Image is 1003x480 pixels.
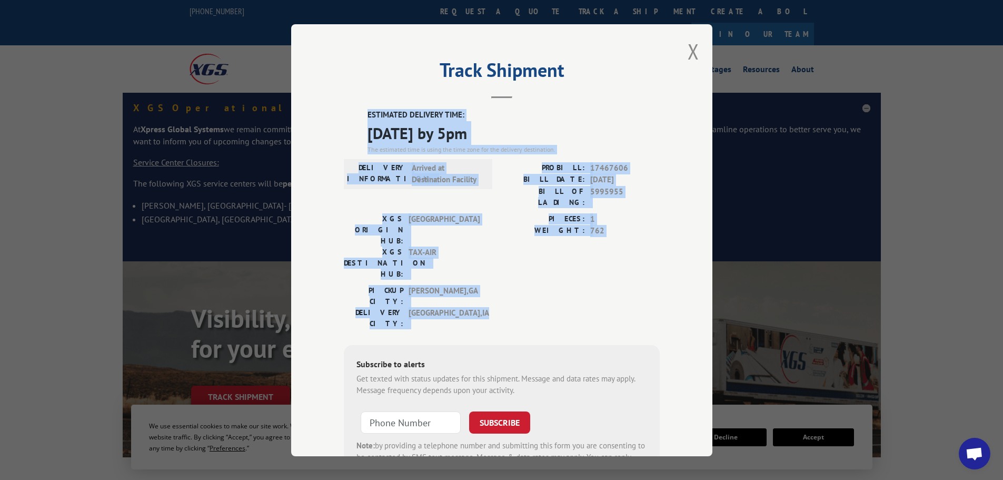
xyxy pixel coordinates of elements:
input: Phone Number [361,411,461,433]
label: DELIVERY CITY: [344,307,403,329]
label: BILL OF LADING: [502,185,585,208]
strong: Note: [356,440,375,450]
a: Open chat [959,438,990,469]
div: Subscribe to alerts [356,357,647,373]
div: The estimated time is using the time zone for the delivery destination. [368,144,660,154]
label: WEIGHT: [502,225,585,237]
span: [GEOGRAPHIC_DATA] , IA [409,307,480,329]
button: Close modal [688,37,699,65]
label: PICKUP CITY: [344,285,403,307]
label: ESTIMATED DELIVERY TIME: [368,109,660,121]
label: PROBILL: [502,162,585,174]
span: 5995955 [590,185,660,208]
span: 762 [590,225,660,237]
label: DELIVERY INFORMATION: [347,162,406,185]
label: XGS DESTINATION HUB: [344,246,403,279]
span: [DATE] by 5pm [368,121,660,144]
span: [PERSON_NAME] , GA [409,285,480,307]
label: BILL DATE: [502,174,585,186]
div: by providing a telephone number and submitting this form you are consenting to be contacted by SM... [356,439,647,475]
span: 1 [590,213,660,225]
button: SUBSCRIBE [469,411,530,433]
div: Get texted with status updates for this shipment. Message and data rates may apply. Message frequ... [356,373,647,396]
span: 17467606 [590,162,660,174]
span: [GEOGRAPHIC_DATA] [409,213,480,246]
h2: Track Shipment [344,63,660,83]
span: TAX-AIR [409,246,480,279]
label: PIECES: [502,213,585,225]
span: Arrived at Destination Facility [412,162,483,185]
span: [DATE] [590,174,660,186]
label: XGS ORIGIN HUB: [344,213,403,246]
